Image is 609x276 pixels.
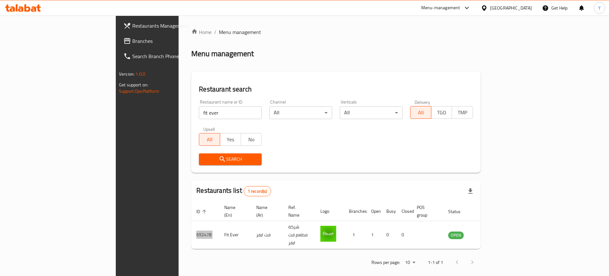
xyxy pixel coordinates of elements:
span: All [413,108,429,117]
a: Support.OpsPlatform [119,87,159,95]
span: POS group [417,204,435,219]
span: Search Branch Phone [132,52,213,60]
td: شركة مطعم فت ايفر [283,221,315,249]
img: Fit Ever [320,226,336,242]
div: Rows per page: [403,258,418,267]
span: No [244,135,259,144]
span: Yes [223,135,239,144]
span: Ref. Name [288,204,308,219]
td: Fit Ever [219,221,251,249]
div: [GEOGRAPHIC_DATA] [490,4,532,11]
span: All [202,135,218,144]
button: TMP [452,106,473,119]
div: Export file [463,184,478,199]
div: Menu-management [421,4,460,12]
span: Menu management [219,28,261,36]
span: Get support on: [119,81,148,89]
button: Yes [220,133,241,146]
th: Closed [396,202,412,221]
td: 1 [344,221,366,249]
span: Name (Ar) [256,204,276,219]
input: Search for restaurant name or ID.. [199,106,262,119]
div: Total records count [244,186,271,196]
button: TGO [431,106,452,119]
button: No [241,133,262,146]
div: All [340,106,403,119]
td: 0 [396,221,412,249]
th: Action [476,202,498,221]
span: Status [448,208,469,215]
button: All [199,133,220,146]
th: Branches [344,202,366,221]
td: 0 [381,221,396,249]
a: Search Branch Phone [118,49,218,64]
th: Busy [381,202,396,221]
span: Restaurants Management [132,22,213,30]
h2: Menu management [191,49,254,59]
span: TMP [455,108,470,117]
span: 1.0.0 [135,70,145,78]
p: Rows per page: [371,259,400,266]
div: All [269,106,332,119]
button: All [410,106,431,119]
span: Version: [119,70,134,78]
span: ID [196,208,208,215]
span: Name (En) [224,204,244,219]
span: 1 record(s) [244,188,271,194]
label: Upsell [203,127,215,131]
h2: Restaurant search [199,84,473,94]
td: 1 [366,221,381,249]
table: enhanced table [191,202,498,249]
span: OPEN [448,232,464,239]
span: Search [204,155,257,163]
label: Delivery [415,100,430,104]
th: Open [366,202,381,221]
nav: breadcrumb [191,28,481,36]
a: Branches [118,33,218,49]
button: Search [199,153,262,165]
span: Y [598,4,601,11]
a: Restaurants Management [118,18,218,33]
td: فت ايفر [251,221,283,249]
span: Branches [132,37,213,45]
th: Logo [315,202,344,221]
h2: Restaurants list [196,186,271,196]
p: 1-1 of 1 [428,259,443,266]
span: TGO [434,108,450,117]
